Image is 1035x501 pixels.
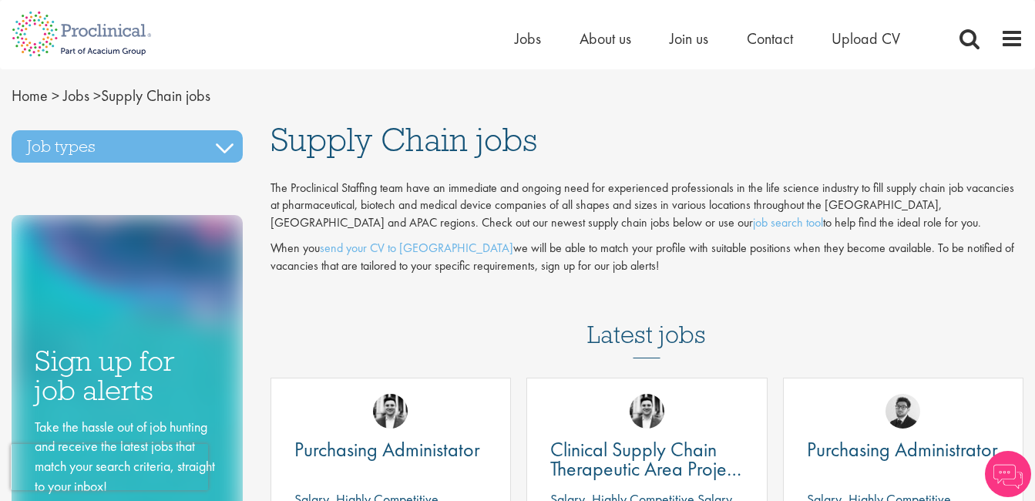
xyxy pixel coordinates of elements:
[753,214,823,230] a: job search tool
[580,29,631,49] a: About us
[271,240,1023,275] p: When you we will be able to match your profile with suitable positions when they become available...
[320,240,513,256] a: send your CV to [GEOGRAPHIC_DATA]
[294,440,487,459] a: Purchasing Administator
[630,394,664,429] img: Edward Little
[271,180,1023,233] p: The Proclinical Staffing team have an immediate and ongoing need for experienced professionals in...
[12,130,243,163] h3: Job types
[271,119,537,160] span: Supply Chain jobs
[587,283,706,358] h3: Latest jobs
[373,394,408,429] img: Edward Little
[550,440,743,479] a: Clinical Supply Chain Therapeutic Area Project Manager
[807,436,998,462] span: Purchasing Administrator
[515,29,541,49] a: Jobs
[747,29,793,49] a: Contact
[52,86,59,106] span: >
[670,29,708,49] a: Join us
[885,394,920,429] img: Todd Wigmore
[93,86,101,106] span: >
[807,440,1000,459] a: Purchasing Administrator
[35,346,220,405] h3: Sign up for job alerts
[550,436,741,501] span: Clinical Supply Chain Therapeutic Area Project Manager
[294,436,480,462] span: Purchasing Administator
[12,86,48,106] a: breadcrumb link to Home
[832,29,900,49] a: Upload CV
[985,451,1031,497] img: Chatbot
[11,444,208,490] iframe: reCAPTCHA
[63,86,89,106] a: breadcrumb link to Jobs
[12,86,210,106] span: Supply Chain jobs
